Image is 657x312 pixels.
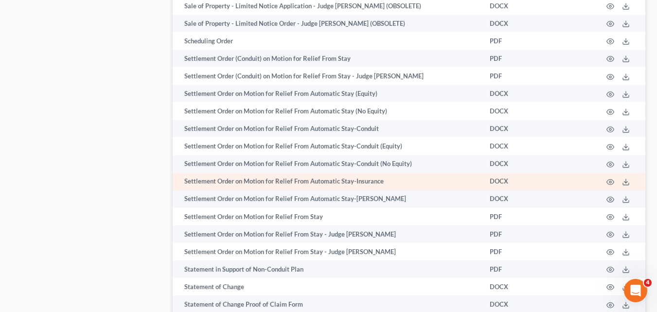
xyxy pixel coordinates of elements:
td: Scheduling Order [173,32,482,50]
td: Settlement Order on Motion for Relief From Automatic Stay (Equity) [173,85,482,102]
td: Settlement Order (Conduit) on Motion for Relief From Stay [173,50,482,67]
td: PDF [482,260,531,278]
td: Settlement Order on Motion for Relief From Stay - Judge [PERSON_NAME] [173,225,482,243]
td: PDF [482,67,531,85]
td: DOCX [482,155,531,173]
td: DOCX [482,120,531,137]
td: Sale of Property - Limited Notice Order - Judge [PERSON_NAME] (OBSOLETE) [173,15,482,32]
td: PDF [482,50,531,67]
td: Settlement Order on Motion for Relief From Automatic Stay (No Equity) [173,102,482,120]
td: Settlement Order on Motion for Relief From Automatic Stay-Conduit [173,120,482,137]
span: 4 [644,279,652,287]
td: DOCX [482,190,531,208]
td: PDF [482,225,531,243]
td: Settlement Order on Motion for Relief From Automatic Stay-Conduit (Equity) [173,137,482,155]
td: PDF [482,243,531,260]
td: PDF [482,32,531,50]
td: DOCX [482,278,531,295]
iframe: Intercom live chat [624,279,647,302]
td: Settlement Order on Motion for Relief From Automatic Stay-[PERSON_NAME] [173,190,482,208]
td: Statement of Change [173,278,482,295]
td: DOCX [482,102,531,120]
td: DOCX [482,137,531,155]
td: Settlement Order on Motion for Relief From Stay [173,208,482,225]
td: DOCX [482,15,531,32]
td: Statement in Support of Non-Conduit Plan [173,260,482,278]
td: PDF [482,208,531,225]
td: Settlement Order on Motion for Relief From Automatic Stay-Conduit (No Equity) [173,155,482,173]
td: Settlement Order on Motion for Relief From Stay - Judge [PERSON_NAME] [173,243,482,260]
td: Settlement Order (Conduit) on Motion for Relief From Stay - Judge [PERSON_NAME] [173,67,482,85]
td: DOCX [482,173,531,190]
td: DOCX [482,85,531,102]
td: Settlement Order on Motion for Relief From Automatic Stay-Insurance [173,173,482,190]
